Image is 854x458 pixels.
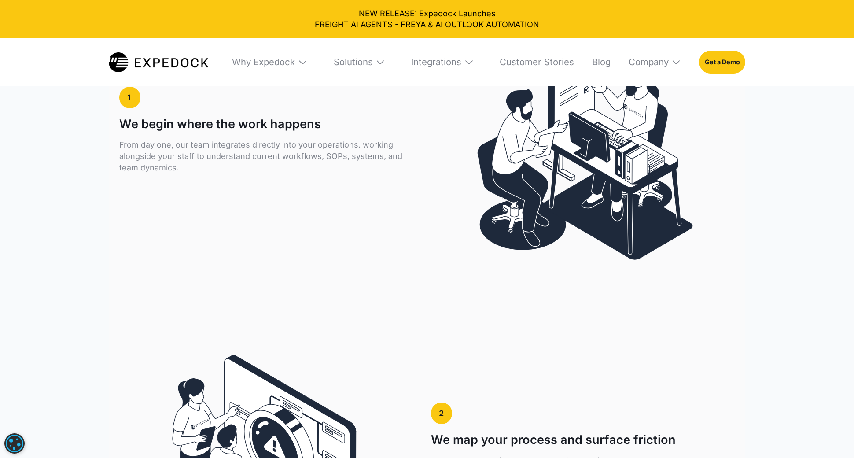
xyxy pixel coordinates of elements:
a: FREIGHT AI AGENTS - FREYA & AI OUTLOOK AUTOMATION [8,19,846,30]
p: From day one, our team integrates directly into your operations. working alongside your staff to ... [119,139,411,174]
div: Integrations [411,56,461,67]
div: Company [629,56,669,67]
a: Blog [584,38,611,86]
a: 1 [119,87,140,109]
a: 2 [431,403,452,425]
iframe: Chat Widget [703,363,854,458]
a: Get a Demo [699,51,745,74]
a: Customer Stories [492,38,574,86]
div: NEW RELEASE: Expedock Launches [8,8,846,30]
div: Company [621,38,689,86]
div: Integrations [403,38,482,86]
div: Why Expedock [224,38,316,86]
h1: We map your process and surface friction [431,433,676,447]
h1: We begin where the work happens [119,117,321,132]
div: Solutions [334,56,373,67]
div: Solutions [326,38,394,86]
div: Why Expedock [232,56,295,67]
